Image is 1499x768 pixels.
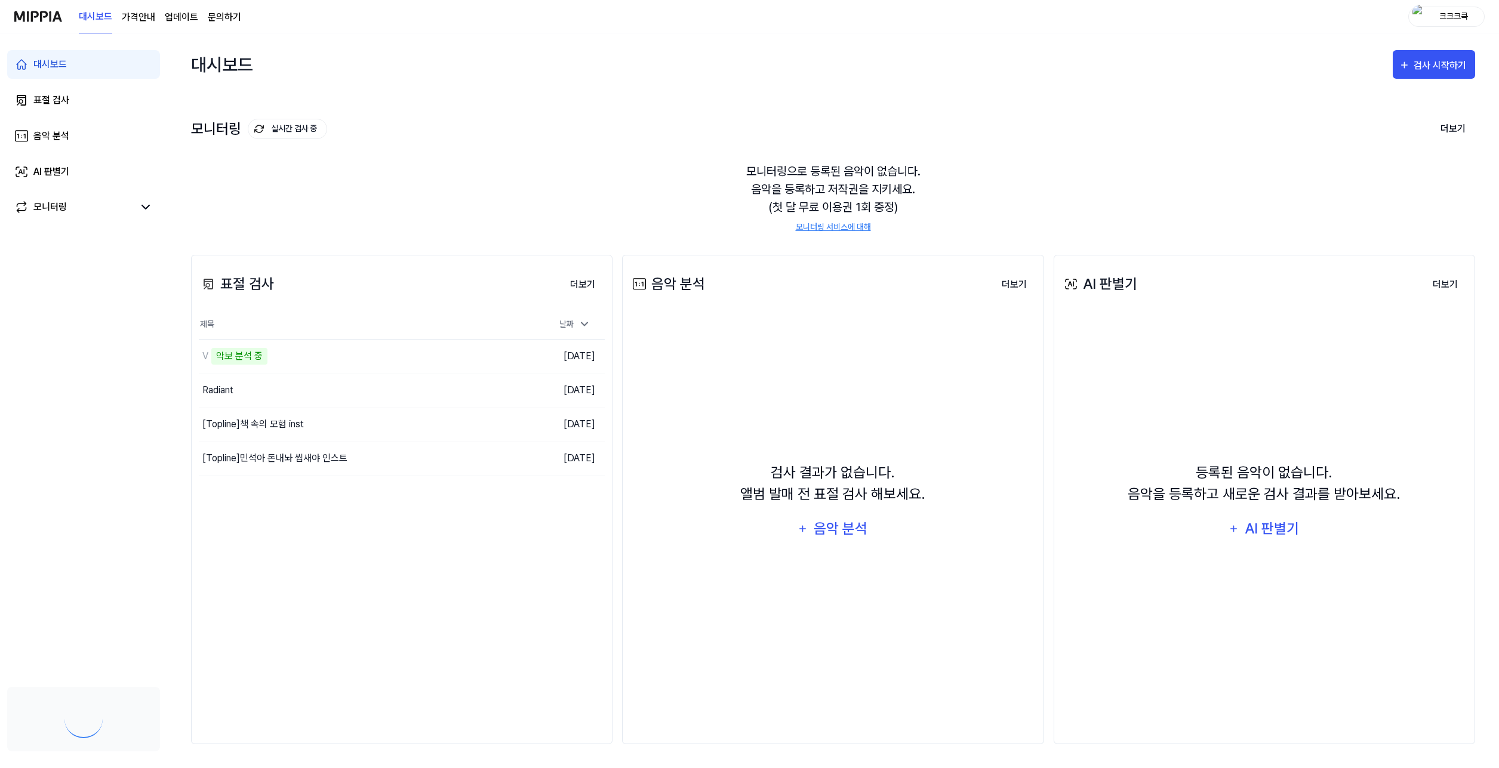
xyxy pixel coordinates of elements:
div: 검사 시작하기 [1414,58,1469,73]
div: 모니터링 [33,200,67,214]
a: 더보기 [992,272,1036,297]
button: 더보기 [1431,116,1475,141]
div: 날짜 [555,314,595,334]
button: 더보기 [1423,273,1467,297]
div: 음악 분석 [33,129,69,143]
a: 문의하기 [208,10,241,24]
div: 음악 분석 [812,517,869,540]
button: profile크크크큭 [1408,7,1485,27]
td: [DATE] [503,407,605,441]
a: 업데이트 [165,10,198,24]
th: 제목 [199,310,503,339]
td: [DATE] [503,373,605,407]
button: 음악 분석 [790,514,876,543]
a: AI 판별기 [7,158,160,186]
a: 표절 검사 [7,86,160,115]
div: 악보 분석 중 [211,348,267,365]
a: 모니터링 서비스에 대해 [796,221,871,233]
div: 모니터링으로 등록된 음악이 없습니다. 음악을 등록하고 저작권을 지키세요. (첫 달 무료 이용권 1회 증정) [191,148,1475,248]
div: AI 판별기 [33,165,69,179]
div: AI 판별기 [1061,273,1137,295]
button: 검사 시작하기 [1393,50,1475,79]
button: 더보기 [561,273,605,297]
div: 크크크큭 [1430,10,1477,23]
a: 모니터링 [14,200,134,214]
div: 대시보드 [33,57,67,72]
a: 가격안내 [122,10,155,24]
a: 대시보드 [7,50,160,79]
td: [DATE] [503,441,605,475]
div: Radiant [202,383,233,397]
div: 모니터링 [191,119,327,139]
a: 음악 분석 [7,122,160,150]
button: 실시간 검사 중 [248,119,327,139]
div: AI 판별기 [1243,517,1300,540]
div: V [202,349,208,363]
img: monitoring Icon [254,124,264,134]
div: 표절 검사 [199,273,274,295]
td: [DATE] [503,339,605,373]
a: 대시보드 [79,1,112,33]
div: 표절 검사 [33,93,69,107]
div: 대시보드 [191,45,253,84]
div: 음악 분석 [630,273,705,295]
a: 더보기 [561,272,605,297]
div: [Topline] 민석아 돈내놔 씹새야 인스트 [202,451,347,465]
div: [Topline] 책 속의 모험 inst [202,417,304,431]
button: 더보기 [992,273,1036,297]
img: profile [1412,5,1427,29]
div: 등록된 음악이 없습니다. 음악을 등록하고 새로운 검사 결과를 받아보세요. [1128,462,1400,505]
div: 검사 결과가 없습니다. 앨범 발매 전 표절 검사 해보세요. [740,462,925,505]
button: AI 판별기 [1221,514,1307,543]
a: 더보기 [1423,272,1467,297]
